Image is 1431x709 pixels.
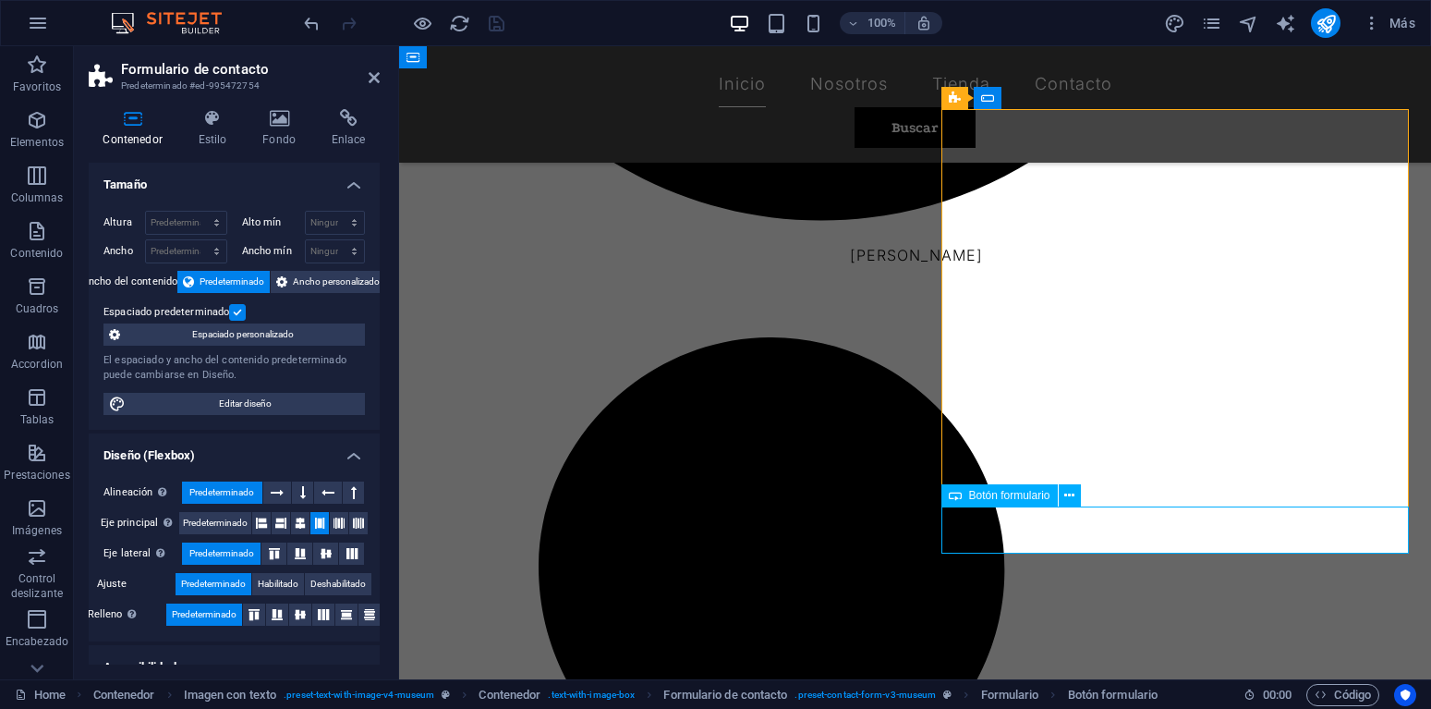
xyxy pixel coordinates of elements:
span: Deshabilitado [310,573,366,595]
button: Predeterminado [177,271,270,293]
i: Este elemento es un preajuste personalizable [943,690,952,700]
span: Botón formulario [969,490,1050,501]
span: Haz clic para seleccionar y doble clic para editar [184,684,277,706]
p: Cuadros [16,301,59,316]
button: Deshabilitado [305,573,371,595]
h4: Diseño (Flexbox) [89,434,380,467]
h4: Estilo [184,109,249,148]
i: Este elemento es un preajuste personalizable [442,690,450,700]
button: text_generator [1274,12,1296,34]
button: Editar diseño [103,393,365,415]
span: Predeterminado [172,604,236,626]
a: Haz clic para cancelar la selección y doble clic para abrir páginas [15,684,66,706]
span: Predeterminado [189,482,254,504]
label: Eje principal [101,512,179,534]
label: Alineación [103,482,182,504]
p: Favoritos [13,79,61,94]
span: Haz clic para seleccionar y doble clic para editar [663,684,787,706]
label: Ajuste [97,573,176,595]
h6: Tiempo de la sesión [1243,684,1292,706]
button: 100% [840,12,905,34]
button: Predeterminado [179,512,251,534]
i: Publicar [1316,13,1337,34]
button: publish [1311,8,1340,38]
span: Predeterminado [200,271,264,293]
i: Deshacer: Cambiar alto mínimo (Ctrl+Z) [301,13,322,34]
p: Contenido [10,246,63,261]
h2: Formulario de contacto [121,61,380,78]
button: Habilitado [252,573,304,595]
p: Encabezado [6,634,68,649]
p: Prestaciones [4,468,69,483]
button: pages [1200,12,1222,34]
nav: breadcrumb [93,684,1158,706]
p: Imágenes [12,523,62,538]
button: Predeterminado [176,573,251,595]
span: Más [1363,14,1415,32]
button: Usercentrics [1394,684,1416,706]
label: Espaciado predeterminado [103,301,229,324]
i: Diseño (Ctrl+Alt+Y) [1164,13,1185,34]
span: : [1276,688,1279,702]
img: Editor Logo [106,12,245,34]
button: navigator [1237,12,1259,34]
i: AI Writer [1275,13,1296,34]
span: Editar diseño [131,393,359,415]
h4: Accesibilidad [89,645,380,678]
i: Navegador [1238,13,1259,34]
label: Ancho mín [242,246,305,256]
span: Ancho personalizado [293,271,380,293]
button: Predeterminado [166,604,242,626]
span: Código [1315,684,1371,706]
span: Predeterminado [181,573,246,595]
button: Espaciado personalizado [103,324,365,346]
span: 00 00 [1263,684,1292,706]
span: . text-with-image-box [548,684,635,706]
button: Predeterminado [182,543,261,565]
h4: Tamaño [89,163,380,196]
div: El espaciado y ancho del contenido predeterminado puede cambiarse en Diseño. [103,353,365,384]
button: Código [1306,684,1379,706]
span: Haz clic para seleccionar y doble clic para editar [479,684,540,706]
h4: Enlace [317,109,380,148]
button: design [1163,12,1185,34]
label: Ancho del contenido [82,271,178,293]
p: Columnas [11,190,64,205]
label: Eje lateral [103,543,182,565]
span: Haz clic para seleccionar y doble clic para editar [93,684,155,706]
i: Volver a cargar página [449,13,470,34]
button: Haz clic para salir del modo de previsualización y seguir editando [411,12,433,34]
h4: Fondo [249,109,318,148]
button: undo [300,12,322,34]
i: Páginas (Ctrl+Alt+S) [1201,13,1222,34]
span: Predeterminado [183,512,248,534]
button: Predeterminado [182,482,262,504]
span: Predeterminado [189,543,254,565]
p: Elementos [10,135,64,150]
span: Haz clic para seleccionar y doble clic para editar [1068,684,1158,706]
h6: 100% [867,12,897,34]
span: Haz clic para seleccionar y doble clic para editar [981,684,1039,706]
h4: Contenedor [89,109,184,148]
span: . preset-text-with-image-v4-museum [284,684,434,706]
p: Tablas [20,412,55,427]
button: Más [1355,8,1423,38]
label: Ancho [103,246,145,256]
label: Alto mín [242,217,305,227]
h3: Predeterminado #ed-995472754 [121,78,343,94]
p: Accordion [11,357,63,372]
span: . preset-contact-form-v3-museum [794,684,936,706]
label: Altura [103,217,145,227]
button: Ancho personalizado [271,271,385,293]
button: reload [448,12,470,34]
i: Al redimensionar, ajustar el nivel de zoom automáticamente para ajustarse al dispositivo elegido. [916,15,932,31]
span: Habilitado [258,573,298,595]
label: Relleno [88,604,166,626]
span: Espaciado personalizado [126,324,359,346]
